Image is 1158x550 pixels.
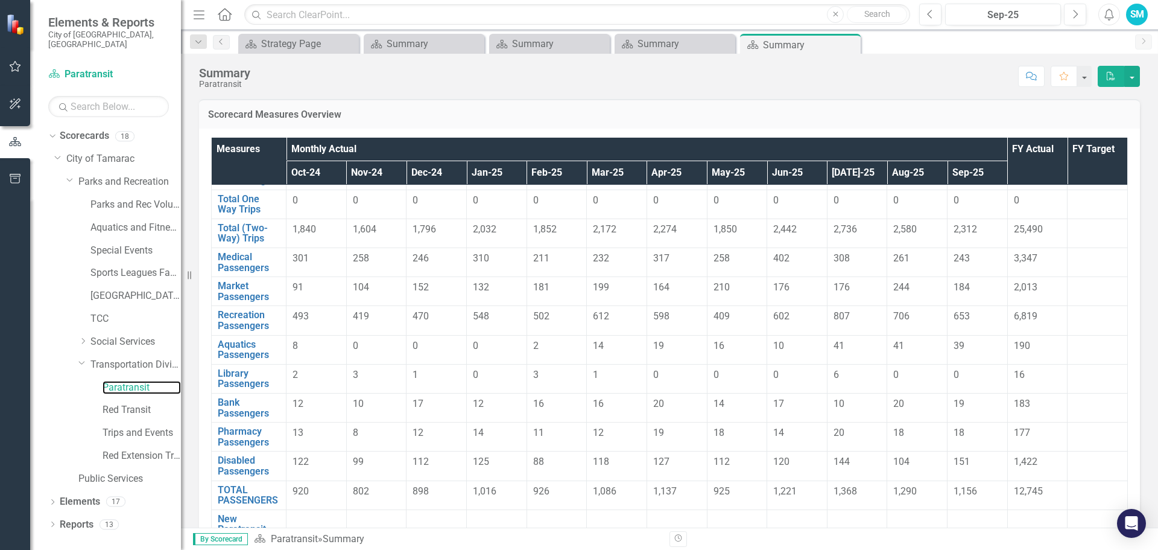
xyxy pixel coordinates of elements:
[1014,340,1030,351] span: 190
[212,335,286,364] td: Double-Click to Edit Right Click for Context Menu
[60,495,100,509] a: Elements
[954,194,959,206] span: 0
[473,281,489,293] span: 132
[533,340,539,351] span: 2
[533,369,539,380] span: 3
[218,485,280,506] a: TOTAL PASSENGERS
[945,4,1061,25] button: Sep-25
[218,455,280,476] a: Disabled Passengers
[293,223,316,235] span: 1,840
[353,310,369,322] span: 419
[593,427,604,438] span: 12
[1014,369,1025,380] span: 16
[893,485,917,497] span: 1,290
[954,398,964,409] span: 19
[212,306,286,335] td: Double-Click to Edit Right Click for Context Menu
[218,339,280,360] a: Aquatics Passengers
[1014,398,1030,409] span: 183
[893,427,904,438] span: 18
[473,398,484,409] span: 12
[323,533,364,545] div: Summary
[218,310,280,331] a: Recreation Passengers
[593,485,616,497] span: 1,086
[90,289,181,303] a: [GEOGRAPHIC_DATA]
[893,369,899,380] span: 0
[199,80,250,89] div: Paratransit
[218,252,280,273] a: Medical Passengers
[713,456,730,467] span: 112
[473,194,478,206] span: 0
[218,368,280,389] a: Library Passengers
[653,340,664,351] span: 19
[473,223,496,235] span: 2,032
[261,36,356,51] div: Strategy Page
[893,310,910,322] span: 706
[593,340,604,351] span: 14
[713,281,730,293] span: 210
[653,281,669,293] span: 164
[653,252,669,264] span: 317
[218,281,280,302] a: Market Passengers
[593,194,598,206] span: 0
[533,310,549,322] span: 502
[413,310,429,322] span: 470
[293,252,309,264] span: 301
[218,426,280,447] a: Pharmacy Passengers
[653,194,659,206] span: 0
[834,194,839,206] span: 0
[218,194,280,215] a: Total One Way Trips
[1117,509,1146,538] div: Open Intercom Messenger
[773,252,789,264] span: 402
[103,426,181,440] a: Trips and Events
[834,281,850,293] span: 176
[115,131,134,141] div: 18
[893,223,917,235] span: 2,580
[241,36,356,51] a: Strategy Page
[954,340,964,351] span: 39
[593,369,598,380] span: 1
[353,456,364,467] span: 99
[48,15,169,30] span: Elements & Reports
[212,190,286,219] td: Double-Click to Edit Right Click for Context Menu
[293,427,303,438] span: 13
[653,398,664,409] span: 20
[473,252,489,264] span: 310
[593,456,609,467] span: 118
[90,266,181,280] a: Sports Leagues Facilities Fields
[893,194,899,206] span: 0
[713,194,719,206] span: 0
[893,340,904,351] span: 41
[834,427,844,438] span: 20
[653,427,664,438] span: 19
[293,369,298,380] span: 2
[387,36,481,51] div: Summary
[413,281,429,293] span: 152
[218,164,280,185] a: Percent Miles w/Passenger
[413,340,418,351] span: 0
[367,36,481,51] a: Summary
[1014,310,1037,322] span: 6,819
[353,281,369,293] span: 104
[713,369,719,380] span: 0
[212,481,286,510] td: Double-Click to Edit Right Click for Context Menu
[954,223,977,235] span: 2,312
[893,252,910,264] span: 261
[100,519,119,529] div: 13
[212,364,286,393] td: Double-Click to Edit Right Click for Context Menu
[413,252,429,264] span: 246
[218,223,280,244] a: Total (Two-Way) Trips
[773,194,779,206] span: 0
[413,223,436,235] span: 1,796
[713,223,737,235] span: 1,850
[212,248,286,277] td: Double-Click to Edit Right Click for Context Menu
[653,223,677,235] span: 2,274
[473,427,484,438] span: 14
[954,427,964,438] span: 18
[212,423,286,452] td: Double-Click to Edit Right Click for Context Menu
[413,369,418,380] span: 1
[653,456,669,467] span: 127
[473,485,496,497] span: 1,016
[954,456,970,467] span: 151
[193,533,248,545] span: By Scorecard
[1126,4,1148,25] button: SM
